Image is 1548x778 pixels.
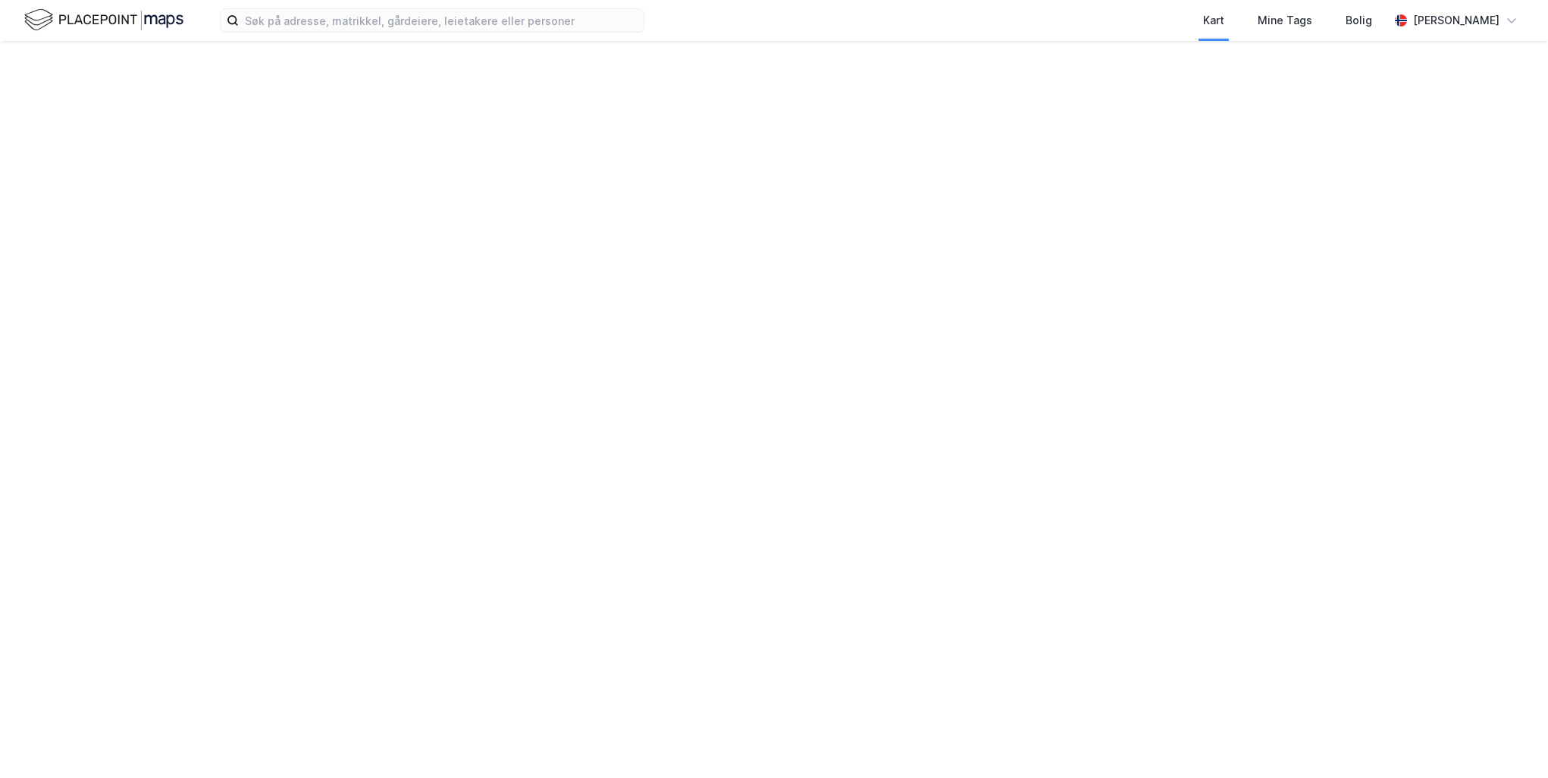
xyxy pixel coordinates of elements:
[1258,11,1312,30] div: Mine Tags
[239,9,644,32] input: Søk på adresse, matrikkel, gårdeiere, leietakere eller personer
[24,7,183,33] img: logo.f888ab2527a4732fd821a326f86c7f29.svg
[1203,11,1224,30] div: Kart
[1472,705,1548,778] iframe: Chat Widget
[1413,11,1499,30] div: [PERSON_NAME]
[1346,11,1372,30] div: Bolig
